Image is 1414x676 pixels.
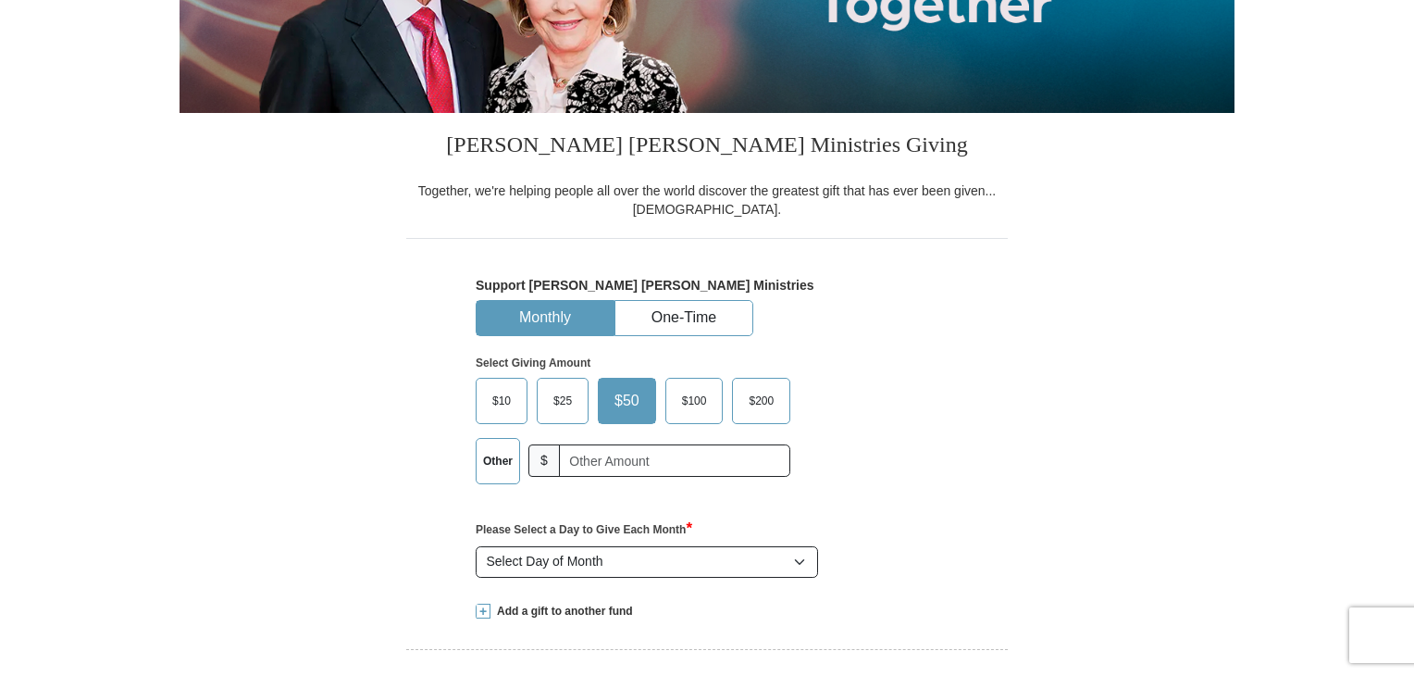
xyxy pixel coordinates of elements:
[544,387,581,415] span: $25
[476,278,938,294] h5: Support [PERSON_NAME] [PERSON_NAME] Ministries
[739,387,783,415] span: $200
[673,387,716,415] span: $100
[483,387,520,415] span: $10
[559,444,790,477] input: Other Amount
[615,301,752,335] button: One-Time
[476,357,590,369] strong: Select Giving Amount
[476,523,692,536] strong: Please Select a Day to Give Each Month
[528,444,560,477] span: $
[477,439,519,483] label: Other
[477,301,614,335] button: Monthly
[605,387,649,415] span: $50
[406,182,1008,219] div: Together, we're helping people all over the world discover the greatest gift that has ever been g...
[490,604,633,620] span: Add a gift to another fund
[406,113,1008,182] h3: [PERSON_NAME] [PERSON_NAME] Ministries Giving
